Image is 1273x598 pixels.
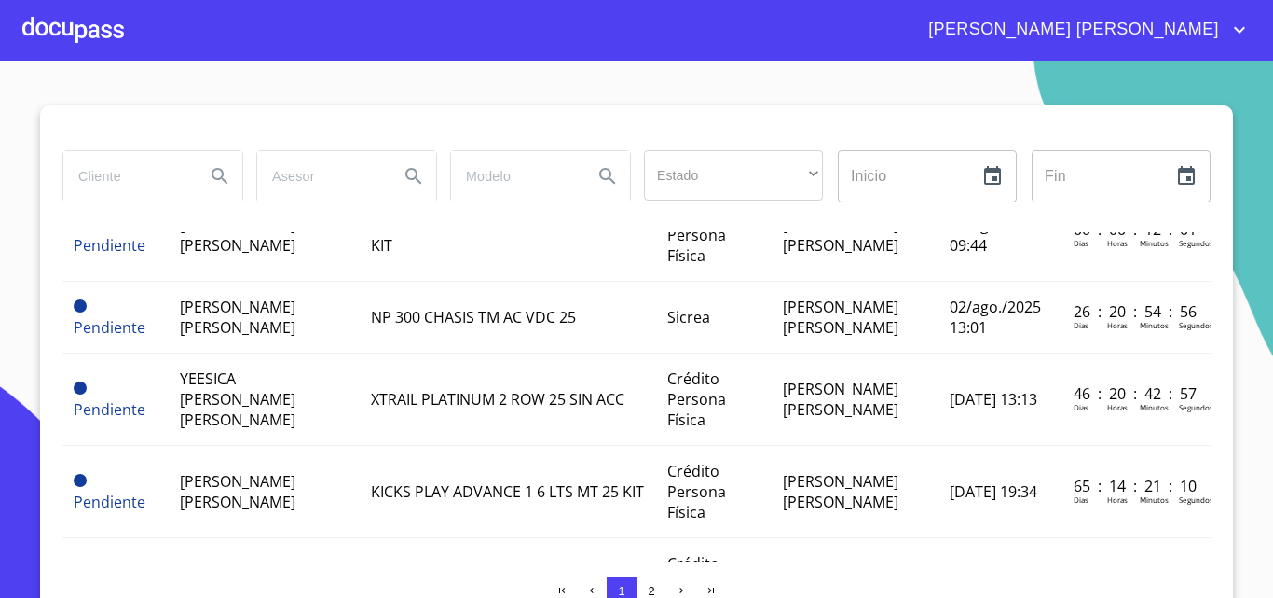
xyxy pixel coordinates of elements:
[1074,238,1088,248] p: Dias
[74,492,145,512] span: Pendiente
[391,154,436,199] button: Search
[1074,402,1088,412] p: Dias
[371,307,576,327] span: NP 300 CHASIS TM AC VDC 25
[74,317,145,338] span: Pendiente
[667,307,710,327] span: Sicrea
[1179,402,1213,412] p: Segundos
[1140,238,1169,248] p: Minutos
[950,215,1041,256] span: 29/ago./2025 09:44
[783,471,898,512] span: [PERSON_NAME] [PERSON_NAME]
[74,235,145,256] span: Pendiente
[180,369,295,430] span: YEESICA [PERSON_NAME] [PERSON_NAME]
[74,474,87,487] span: Pendiente
[180,215,339,256] span: [PERSON_NAME] DE LA [PERSON_NAME]
[783,297,898,338] span: [PERSON_NAME] [PERSON_NAME]
[783,215,898,256] span: [PERSON_NAME] [PERSON_NAME]
[585,154,630,199] button: Search
[451,151,578,202] input: search
[1179,320,1213,330] p: Segundos
[667,204,726,266] span: Crédito Persona Física
[1107,402,1128,412] p: Horas
[618,584,624,598] span: 1
[1074,494,1088,505] p: Dias
[63,151,190,202] input: search
[1140,320,1169,330] p: Minutos
[74,299,87,313] span: Pendiente
[257,151,384,202] input: search
[950,297,1041,338] span: 02/ago./2025 13:01
[1179,494,1213,505] p: Segundos
[648,584,654,598] span: 2
[667,461,726,522] span: Crédito Persona Física
[198,154,242,199] button: Search
[1140,402,1169,412] p: Minutos
[1074,476,1199,496] p: 65 : 14 : 21 : 10
[1107,238,1128,248] p: Horas
[1107,494,1128,505] p: Horas
[1074,320,1088,330] p: Dias
[950,389,1037,410] span: [DATE] 13:13
[1074,301,1199,322] p: 26 : 20 : 54 : 56
[1140,494,1169,505] p: Minutos
[371,215,624,256] span: KICKS PLAY ADVANCE 1 6 LTS CVT 25 KIT
[783,379,898,420] span: [PERSON_NAME] [PERSON_NAME]
[180,471,295,512] span: [PERSON_NAME] [PERSON_NAME]
[74,399,145,420] span: Pendiente
[667,369,726,430] span: Crédito Persona Física
[1179,238,1213,248] p: Segundos
[74,382,87,395] span: Pendiente
[1074,383,1199,404] p: 46 : 20 : 42 : 57
[914,15,1251,45] button: account of current user
[914,15,1228,45] span: [PERSON_NAME] [PERSON_NAME]
[371,389,624,410] span: XTRAIL PLATINUM 2 ROW 25 SIN ACC
[371,481,644,502] span: KICKS PLAY ADVANCE 1 6 LTS MT 25 KIT
[950,481,1037,502] span: [DATE] 19:34
[644,150,823,201] div: ​
[1107,320,1128,330] p: Horas
[180,297,295,338] span: [PERSON_NAME] [PERSON_NAME]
